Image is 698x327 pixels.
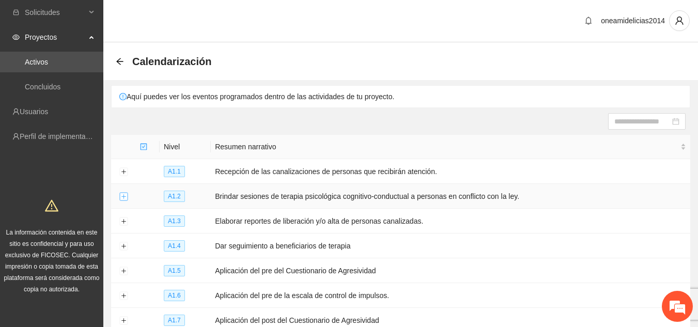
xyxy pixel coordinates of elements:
[160,135,211,159] th: Nivel
[601,17,665,25] span: oneamidelicias2014
[54,53,174,66] div: Chatee con nosotros ahora
[211,258,690,283] td: Aplicación del pre del Cuestionario de Agresividad
[164,265,185,276] span: A1.5
[164,240,185,252] span: A1.4
[4,229,100,293] span: La información contenida en este sitio es confidencial y para uso exclusivo de FICOSEC. Cualquier...
[164,290,185,301] span: A1.6
[211,283,690,308] td: Aplicación del pre de la escala de control de impulsos.
[20,132,100,141] a: Perfil de implementadora
[211,159,690,184] td: Recepción de las canalizaciones de personas que recibirán atención.
[25,83,60,91] a: Concluidos
[669,10,690,31] button: user
[119,93,127,100] span: exclamation-circle
[215,141,678,152] span: Resumen narrativo
[12,34,20,41] span: eye
[119,242,128,251] button: Expand row
[5,217,197,254] textarea: Escriba su mensaje y pulse “Intro”
[211,184,690,209] td: Brindar sesiones de terapia psicológica cognitivo-conductual a personas en conflicto con la ley.
[119,217,128,226] button: Expand row
[581,17,596,25] span: bell
[25,27,86,48] span: Proyectos
[20,107,48,116] a: Usuarios
[116,57,124,66] span: arrow-left
[211,209,690,233] td: Elaborar reportes de liberación y/o alta de personas canalizadas.
[60,105,143,210] span: Estamos en línea.
[12,9,20,16] span: inbox
[112,86,690,107] div: Aquí puedes ver los eventos programados dentro de las actividades de tu proyecto.
[119,317,128,325] button: Expand row
[164,315,185,326] span: A1.7
[132,53,211,70] span: Calendarización
[140,143,147,150] span: check-square
[25,2,86,23] span: Solicitudes
[164,215,185,227] span: A1.3
[116,57,124,66] div: Back
[670,16,689,25] span: user
[211,135,690,159] th: Resumen narrativo
[211,233,690,258] td: Dar seguimiento a beneficiarios de terapia
[25,58,48,66] a: Activos
[169,5,194,30] div: Minimizar ventana de chat en vivo
[580,12,597,29] button: bell
[45,199,58,212] span: warning
[119,267,128,275] button: Expand row
[164,166,185,177] span: A1.1
[164,191,185,202] span: A1.2
[119,168,128,176] button: Expand row
[119,292,128,300] button: Expand row
[119,193,128,201] button: Expand row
